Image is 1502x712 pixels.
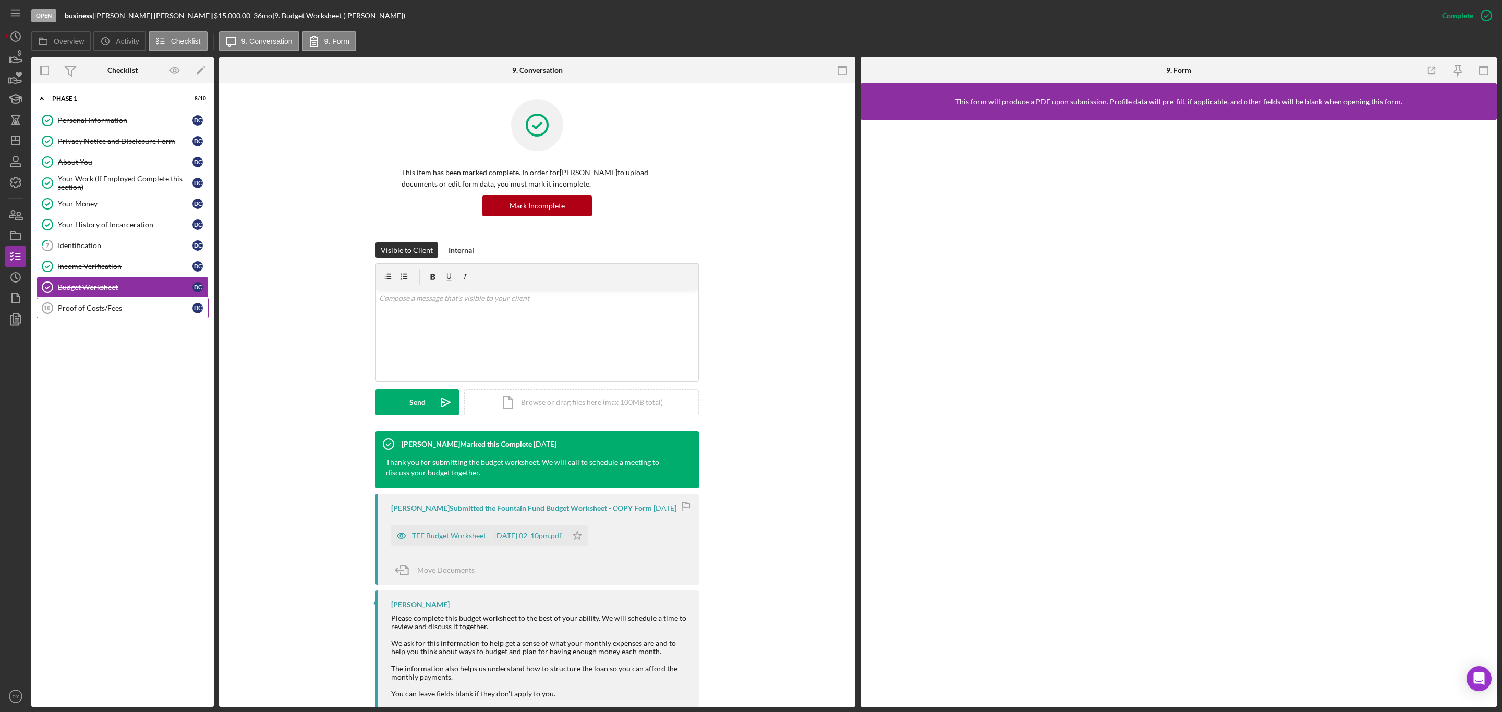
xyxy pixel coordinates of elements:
[214,11,253,20] div: $15,000.00
[192,282,203,292] div: D C
[37,110,209,131] a: Personal InformationDC
[391,525,588,546] button: TFF Budget Worksheet -- [DATE] 02_10pm.pdf
[192,178,203,188] div: D C
[192,115,203,126] div: D C
[171,37,201,45] label: Checklist
[302,31,356,51] button: 9. Form
[1467,666,1492,691] div: Open Intercom Messenger
[54,37,84,45] label: Overview
[58,304,192,312] div: Proof of Costs/Fees
[65,11,92,20] b: business
[58,158,192,166] div: About You
[391,600,450,609] div: [PERSON_NAME]
[417,566,475,574] span: Move Documents
[871,130,1487,696] iframe: Lenderfit form
[65,11,94,20] div: |
[449,242,474,258] div: Internal
[37,256,209,277] a: Income VerificationDC
[58,175,192,191] div: Your Work (If Employed Complete this section)
[375,457,688,488] div: Thank you for submitting the budget worksheet. We will call to schedule a meeting to discuss your...
[1432,5,1497,26] button: Complete
[93,31,146,51] button: Activity
[5,686,26,707] button: PY
[375,389,459,415] button: Send
[37,173,209,193] a: Your Work (If Employed Complete this section)DC
[391,614,688,698] div: Please complete this budget worksheet to the best of your ability. We will schedule a time to rev...
[94,11,214,20] div: [PERSON_NAME] [PERSON_NAME] |
[192,199,203,209] div: D C
[482,195,592,216] button: Mark Incomplete
[192,303,203,313] div: D C
[443,242,479,258] button: Internal
[510,195,565,216] div: Mark Incomplete
[324,37,349,45] label: 9. Form
[58,200,192,208] div: Your Money
[391,557,485,583] button: Move Documents
[241,37,293,45] label: 9. Conversation
[58,283,192,291] div: Budget Worksheet
[192,240,203,251] div: D C
[192,157,203,167] div: D C
[107,66,138,75] div: Checklist
[412,532,562,540] div: TFF Budget Worksheet -- [DATE] 02_10pm.pdf
[58,220,192,229] div: Your History of Incarceration
[402,440,532,448] div: [PERSON_NAME] Marked this Complete
[31,9,56,22] div: Open
[409,389,426,415] div: Send
[1166,66,1191,75] div: 9. Form
[13,694,19,699] text: PY
[46,242,50,249] tspan: 7
[192,261,203,272] div: D C
[37,193,209,214] a: Your MoneyDC
[37,131,209,152] a: Privacy Notice and Disclosure FormDC
[58,262,192,271] div: Income Verification
[534,440,556,448] time: 2025-07-07 18:12
[272,11,405,20] div: | 9. Budget Worksheet ([PERSON_NAME])
[192,136,203,146] div: D C
[955,97,1402,106] div: This form will produce a PDF upon submission. Profile data will pre-fill, if applicable, and othe...
[37,298,209,318] a: 10Proof of Costs/FeesDC
[31,31,91,51] button: Overview
[512,66,563,75] div: 9. Conversation
[192,219,203,230] div: D C
[37,277,209,298] a: Budget WorksheetDC
[253,11,272,20] div: 36 mo
[37,152,209,173] a: About YouDC
[187,95,206,102] div: 8 / 10
[44,305,50,311] tspan: 10
[37,235,209,256] a: 7IdentificationDC
[375,242,438,258] button: Visible to Client
[37,214,209,235] a: Your History of IncarcerationDC
[149,31,208,51] button: Checklist
[116,37,139,45] label: Activity
[381,242,433,258] div: Visible to Client
[58,241,192,250] div: Identification
[402,167,673,190] p: This item has been marked complete. In order for [PERSON_NAME] to upload documents or edit form d...
[653,504,676,512] time: 2025-07-07 18:10
[58,116,192,125] div: Personal Information
[1442,5,1473,26] div: Complete
[219,31,299,51] button: 9. Conversation
[391,504,652,512] div: [PERSON_NAME] Submitted the Fountain Fund Budget Worksheet - COPY Form
[52,95,180,102] div: Phase 1
[58,137,192,145] div: Privacy Notice and Disclosure Form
